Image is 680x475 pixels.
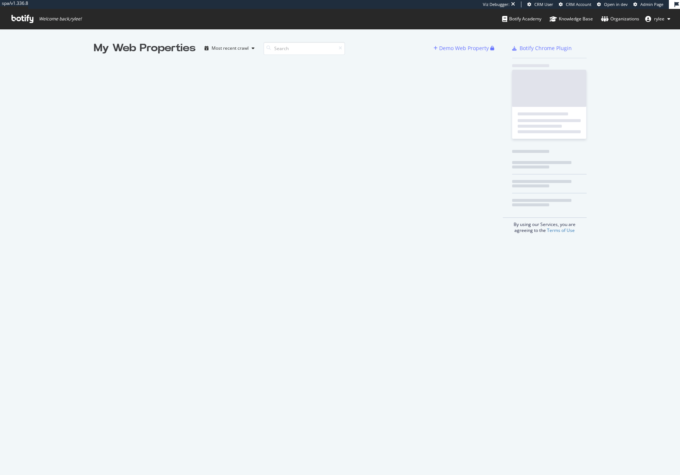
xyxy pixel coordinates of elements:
[434,45,490,51] a: Demo Web Property
[202,42,258,54] button: Most recent crawl
[483,1,510,7] div: Viz Debugger:
[601,9,639,29] a: Organizations
[550,9,593,29] a: Knowledge Base
[654,16,664,22] span: rylee
[527,1,553,7] a: CRM User
[547,227,575,233] a: Terms of Use
[434,42,490,54] button: Demo Web Property
[512,45,572,52] a: Botify Chrome Plugin
[604,1,628,7] span: Open in dev
[640,1,663,7] span: Admin Page
[212,46,249,50] div: Most recent crawl
[597,1,628,7] a: Open in dev
[633,1,663,7] a: Admin Page
[39,16,82,22] span: Welcome back, rylee !
[502,15,541,23] div: Botify Academy
[534,1,553,7] span: CRM User
[566,1,591,7] span: CRM Account
[439,45,489,52] div: Demo Web Property
[263,42,345,55] input: Search
[503,217,587,233] div: By using our Services, you are agreeing to the
[550,15,593,23] div: Knowledge Base
[94,41,196,56] div: My Web Properties
[601,15,639,23] div: Organizations
[639,13,676,25] button: rylee
[520,45,572,52] div: Botify Chrome Plugin
[559,1,591,7] a: CRM Account
[502,9,541,29] a: Botify Academy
